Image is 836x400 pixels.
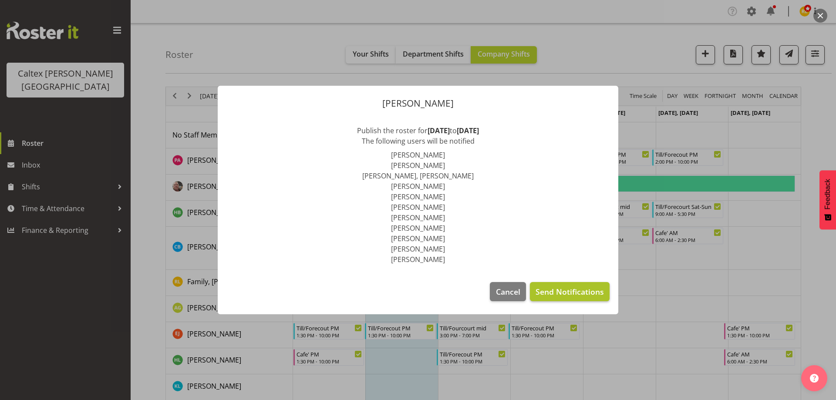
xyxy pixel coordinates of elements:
[490,282,526,301] button: Cancel
[457,126,479,135] strong: [DATE]
[226,223,610,233] li: [PERSON_NAME]
[824,179,832,209] span: Feedback
[226,212,610,223] li: [PERSON_NAME]
[226,202,610,212] li: [PERSON_NAME]
[226,181,610,192] li: [PERSON_NAME]
[226,254,610,265] li: [PERSON_NAME]
[226,125,610,136] p: Publish the roster for to
[226,150,610,160] li: [PERSON_NAME]
[226,99,610,108] p: [PERSON_NAME]
[536,286,604,297] span: Send Notifications
[226,192,610,202] li: [PERSON_NAME]
[226,233,610,244] li: [PERSON_NAME]
[428,126,450,135] strong: [DATE]
[226,136,610,146] p: The following users will be notified
[819,170,836,229] button: Feedback - Show survey
[226,244,610,254] li: [PERSON_NAME]
[226,160,610,171] li: [PERSON_NAME]
[226,171,610,181] li: [PERSON_NAME], [PERSON_NAME]
[810,374,819,383] img: help-xxl-2.png
[496,286,520,297] span: Cancel
[530,282,610,301] button: Send Notifications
